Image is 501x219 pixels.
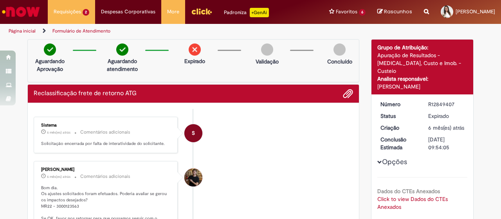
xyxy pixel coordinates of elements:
[375,136,423,151] dt: Conclusão Estimada
[47,174,70,179] span: 6 mês(es) atrás
[377,83,468,90] div: [PERSON_NAME]
[377,8,412,16] a: Rascunhos
[44,43,56,56] img: check-circle-green.png
[1,4,41,20] img: ServiceNow
[52,28,110,34] a: Formulário de Atendimento
[101,8,155,16] span: Despesas Corporativas
[34,90,137,97] h2: Reclassificação frete de retorno ATG Histórico de tíquete
[80,173,130,180] small: Comentários adicionais
[375,100,423,108] dt: Número
[9,28,36,34] a: Página inicial
[333,43,346,56] img: img-circle-grey.png
[336,8,357,16] span: Favoritos
[41,167,171,172] div: [PERSON_NAME]
[47,130,70,135] span: 6 mês(es) atrás
[456,8,495,15] span: [PERSON_NAME]
[31,57,69,73] p: Aguardando Aprovação
[377,75,468,83] div: Analista responsável:
[47,130,70,135] time: 08/04/2025 11:54:50
[428,124,464,131] time: 25/03/2025 14:54:00
[343,89,353,99] button: Adicionar anexos
[359,9,366,16] span: 6
[41,141,171,147] p: Solicitação encerrada por falta de interatividade do solicitante.
[377,188,440,195] b: Dados do CTEs Anexados
[256,58,279,65] p: Validação
[261,43,273,56] img: img-circle-grey.png
[80,129,130,136] small: Comentários adicionais
[428,112,465,120] div: Expirado
[6,24,328,38] ul: Trilhas de página
[224,8,269,17] div: Padroniza
[184,124,202,142] div: System
[54,8,81,16] span: Requisições
[189,43,201,56] img: remove.png
[428,124,464,131] span: 6 mês(es) atrás
[41,123,171,128] div: Sistema
[184,57,205,65] p: Expirado
[103,57,141,73] p: Aguardando atendimento
[375,124,423,132] dt: Criação
[191,5,212,17] img: click_logo_yellow_360x200.png
[377,51,468,75] div: Apuração de Resultados - [MEDICAL_DATA], Custo e Imob. - Custeio
[377,195,448,210] a: Click to view Dados do CTEs Anexados
[250,8,269,17] p: +GenAi
[116,43,128,56] img: check-circle-green.png
[192,124,195,143] span: S
[327,58,352,65] p: Concluído
[47,174,70,179] time: 31/03/2025 14:54:50
[83,9,89,16] span: 2
[428,136,465,151] div: [DATE] 09:54:05
[167,8,179,16] span: More
[375,112,423,120] dt: Status
[377,43,468,51] div: Grupo de Atribuição:
[384,8,412,15] span: Rascunhos
[184,168,202,186] div: William Paul Barnekow Dias Eichstaedt
[428,100,465,108] div: R12849407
